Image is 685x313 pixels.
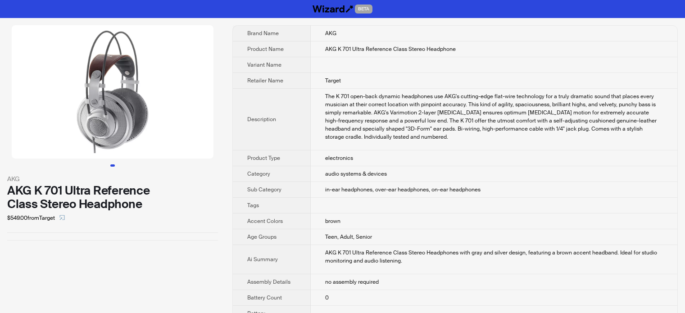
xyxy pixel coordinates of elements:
span: Ai Summary [247,256,278,263]
span: Variant Name [247,61,281,68]
span: Sub Category [247,186,281,193]
div: $549.00 from Target [7,211,218,225]
span: Assembly Details [247,278,290,286]
div: AKG K 701 Ultra Reference Class Stereo Headphones with gray and silver design, featuring a brown ... [325,249,663,265]
div: The K 701 open-back dynamic headphones use AKG's cutting-edge flat-wire technology for a truly dr... [325,92,663,141]
span: brown [325,218,340,225]
span: Teen, Adult, Senior [325,233,372,240]
span: Brand Name [247,30,279,37]
span: Category [247,170,270,177]
span: Target [325,77,341,84]
span: Description [247,116,276,123]
span: Product Type [247,154,280,162]
span: electronics [325,154,353,162]
span: Product Name [247,45,284,53]
button: Go to slide 1 [110,164,115,167]
span: no assembly required [325,278,379,286]
span: Accent Colors [247,218,283,225]
span: BETA [355,5,372,14]
span: Tags [247,202,259,209]
span: 0 [325,294,329,301]
span: audio systems & devices [325,170,387,177]
div: AKG K 701 Ultra Reference Class Stereo Headphone [7,184,218,211]
div: AKG [7,174,218,184]
span: Battery Count [247,294,282,301]
span: Age Groups [247,233,277,240]
span: in-ear headphones, over-ear headphones, on-ear headphones [325,186,481,193]
img: AKG K 701 Ultra Reference Class Stereo Headphone image 1 [12,25,213,159]
span: select [59,215,65,220]
span: Retailer Name [247,77,283,84]
span: AKG K 701 Ultra Reference Class Stereo Headphone [325,45,456,53]
span: AKG [325,30,336,37]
